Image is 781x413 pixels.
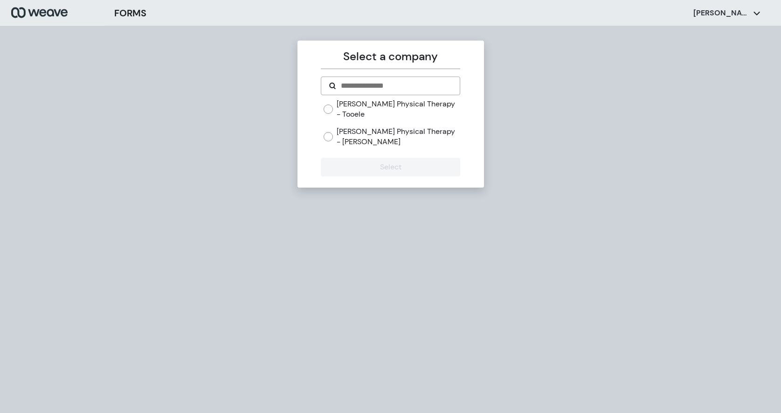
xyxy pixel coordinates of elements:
h3: FORMS [114,6,146,20]
p: Select a company [321,48,460,65]
label: [PERSON_NAME] Physical Therapy - Tooele [337,99,460,119]
p: [PERSON_NAME] [693,8,749,18]
label: [PERSON_NAME] Physical Therapy - [PERSON_NAME] [337,126,460,147]
button: Select [321,158,460,176]
input: Search [340,80,452,91]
